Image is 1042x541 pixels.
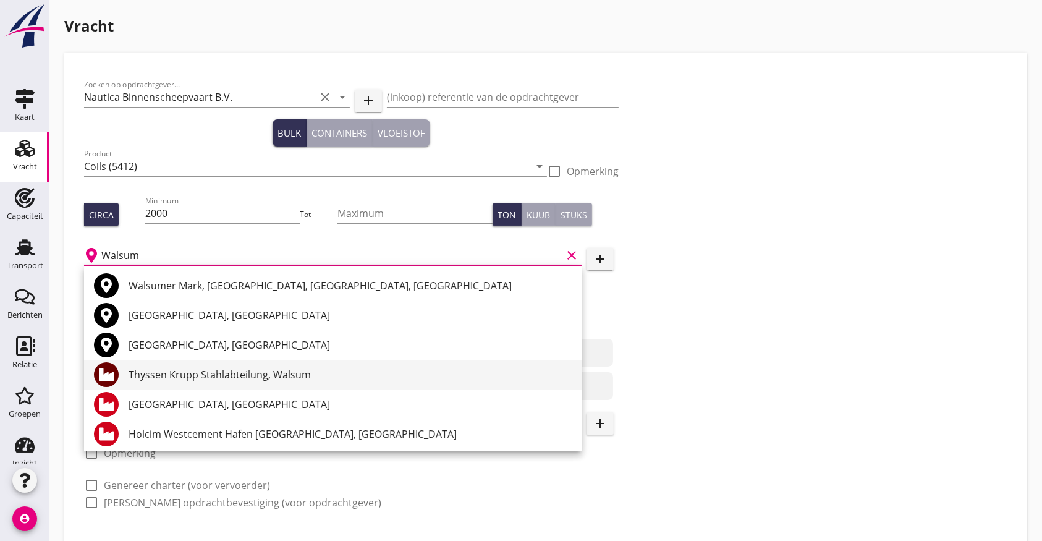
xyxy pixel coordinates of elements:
[2,3,47,49] img: logo-small.a267ee39.svg
[89,208,114,221] div: Circa
[361,93,376,108] i: add
[335,90,350,104] i: arrow_drop_down
[129,338,572,352] div: [GEOGRAPHIC_DATA], [GEOGRAPHIC_DATA]
[373,119,430,147] button: Vloeistof
[493,203,522,226] button: Ton
[593,252,608,266] i: add
[12,360,37,368] div: Relatie
[104,479,270,492] label: Genereer charter (voor vervoerder)
[300,209,338,220] div: Tot
[318,90,333,104] i: clear
[104,496,381,509] label: [PERSON_NAME] opdrachtbevestiging (voor opdrachtgever)
[7,311,43,319] div: Berichten
[7,262,43,270] div: Transport
[84,203,119,226] button: Circa
[593,416,608,431] i: add
[561,208,587,221] div: Stuks
[337,203,493,223] input: Maximum
[522,203,556,226] button: Kuub
[387,87,618,107] input: (inkoop) referentie van de opdrachtgever
[84,87,315,107] input: Zoeken op opdrachtgever...
[556,203,592,226] button: Stuks
[12,459,37,467] div: Inzicht
[13,163,37,171] div: Vracht
[129,397,572,412] div: [GEOGRAPHIC_DATA], [GEOGRAPHIC_DATA]
[7,212,43,220] div: Capaciteit
[129,308,572,323] div: [GEOGRAPHIC_DATA], [GEOGRAPHIC_DATA]
[64,15,1027,37] h1: Vracht
[564,248,579,263] i: clear
[104,447,156,459] label: Opmerking
[15,113,35,121] div: Kaart
[567,165,619,177] label: Opmerking
[378,126,425,140] div: Vloeistof
[129,367,572,382] div: Thyssen Krupp Stahlabteilung, Walsum
[307,119,373,147] button: Containers
[145,203,300,223] input: Minimum
[84,156,530,176] input: Product
[311,126,367,140] div: Containers
[527,208,550,221] div: Kuub
[12,506,37,531] i: account_circle
[532,159,547,174] i: arrow_drop_down
[129,427,572,441] div: Holcim Westcement Hafen [GEOGRAPHIC_DATA], [GEOGRAPHIC_DATA]
[273,119,307,147] button: Bulk
[277,126,301,140] div: Bulk
[129,278,572,293] div: Walsumer Mark, [GEOGRAPHIC_DATA], [GEOGRAPHIC_DATA], [GEOGRAPHIC_DATA]
[101,245,562,265] input: Laadplaats
[9,410,41,418] div: Groepen
[498,208,516,221] div: Ton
